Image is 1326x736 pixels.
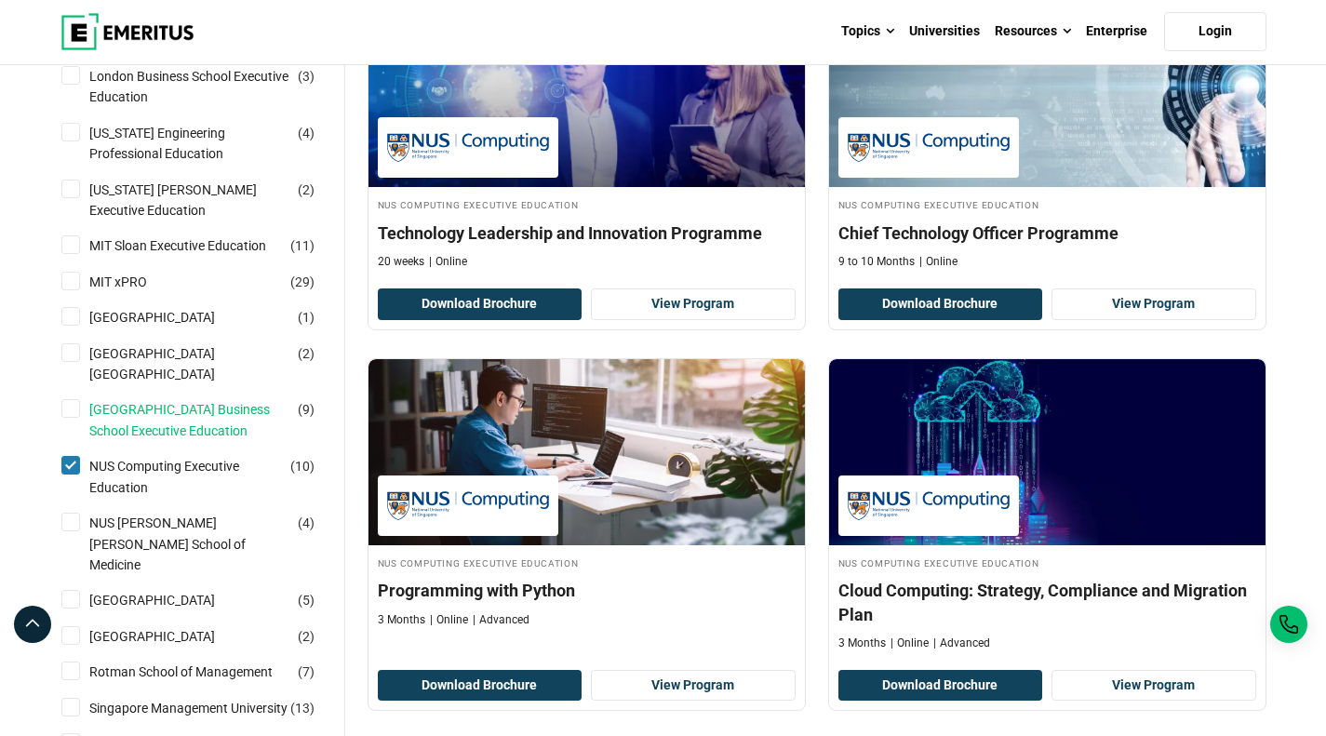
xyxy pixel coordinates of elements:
[290,698,315,718] span: ( )
[838,221,1256,245] h4: Chief Technology Officer Programme
[1051,670,1256,702] a: View Program
[298,590,315,610] span: ( )
[368,359,805,545] img: Programming with Python | Online AI and Machine Learning Course
[591,288,796,320] a: View Program
[378,288,583,320] button: Download Brochure
[302,346,310,361] span: 2
[919,254,958,270] p: Online
[89,180,327,221] a: [US_STATE] [PERSON_NAME] Executive Education
[429,254,467,270] p: Online
[302,69,310,84] span: 3
[89,343,327,385] a: [GEOGRAPHIC_DATA] [GEOGRAPHIC_DATA]
[838,196,1256,212] h4: NUS Computing Executive Education
[298,399,315,420] span: ( )
[473,612,529,628] p: Advanced
[1164,12,1266,51] a: Login
[298,626,315,647] span: ( )
[89,513,327,575] a: NUS [PERSON_NAME] [PERSON_NAME] School of Medicine
[302,402,310,417] span: 9
[89,698,325,718] a: Singapore Management University
[89,626,252,647] a: [GEOGRAPHIC_DATA]
[298,513,315,533] span: ( )
[298,66,315,87] span: ( )
[290,235,315,256] span: ( )
[829,359,1266,661] a: Strategy and Innovation Course by NUS Computing Executive Education - NUS Computing Executive Edu...
[290,272,315,292] span: ( )
[89,399,327,441] a: [GEOGRAPHIC_DATA] Business School Executive Education
[838,288,1043,320] button: Download Brochure
[298,123,315,143] span: ( )
[89,66,327,108] a: London Business School Executive Education
[378,254,424,270] p: 20 weeks
[829,359,1266,545] img: Cloud Computing: Strategy, Compliance and Migration Plan | Online Strategy and Innovation Course
[368,1,805,187] img: Technology Leadership and Innovation Programme | Online Leadership Course
[302,126,310,141] span: 4
[838,670,1043,702] button: Download Brochure
[295,701,310,716] span: 13
[378,555,796,570] h4: NUS Computing Executive Education
[933,636,990,651] p: Advanced
[838,555,1256,570] h4: NUS Computing Executive Education
[298,307,315,328] span: ( )
[387,127,549,168] img: NUS Computing Executive Education
[829,1,1266,279] a: Leadership Course by NUS Computing Executive Education - NUS Computing Executive Education NUS Co...
[378,221,796,245] h4: Technology Leadership and Innovation Programme
[838,579,1256,625] h4: Cloud Computing: Strategy, Compliance and Migration Plan
[838,254,915,270] p: 9 to 10 Months
[430,612,468,628] p: Online
[302,593,310,608] span: 5
[302,664,310,679] span: 7
[89,662,310,682] a: Rotman School of Management
[298,180,315,200] span: ( )
[89,235,303,256] a: MIT Sloan Executive Education
[378,196,796,212] h4: NUS Computing Executive Education
[298,662,315,682] span: ( )
[378,612,425,628] p: 3 Months
[290,456,315,476] span: ( )
[1051,288,1256,320] a: View Program
[89,307,252,328] a: [GEOGRAPHIC_DATA]
[295,459,310,474] span: 10
[89,123,327,165] a: [US_STATE] Engineering Professional Education
[848,485,1010,527] img: NUS Computing Executive Education
[591,670,796,702] a: View Program
[891,636,929,651] p: Online
[387,485,549,527] img: NUS Computing Executive Education
[295,274,310,289] span: 29
[368,1,805,279] a: Leadership Course by NUS Computing Executive Education - NUS Computing Executive Education NUS Co...
[302,629,310,644] span: 2
[298,343,315,364] span: ( )
[302,182,310,197] span: 2
[302,310,310,325] span: 1
[295,238,310,253] span: 11
[829,1,1266,187] img: Chief Technology Officer Programme | Online Leadership Course
[89,456,327,498] a: NUS Computing Executive Education
[838,636,886,651] p: 3 Months
[848,127,1010,168] img: NUS Computing Executive Education
[378,670,583,702] button: Download Brochure
[302,515,310,530] span: 4
[89,272,184,292] a: MIT xPRO
[378,579,796,602] h4: Programming with Python
[89,590,252,610] a: [GEOGRAPHIC_DATA]
[368,359,805,637] a: AI and Machine Learning Course by NUS Computing Executive Education - NUS Computing Executive Edu...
